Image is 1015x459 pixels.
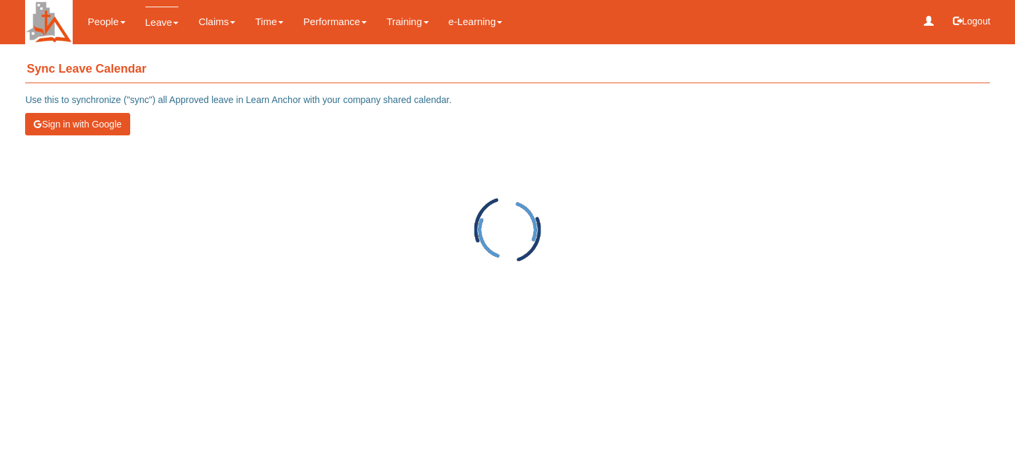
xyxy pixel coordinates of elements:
[449,7,503,37] a: e-Learning
[25,113,130,135] button: Sign in with Google
[944,5,1000,37] button: Logout
[145,7,179,38] a: Leave
[25,93,989,106] p: Use this to synchronize ("sync") all Approved leave in Learn Anchor with your company shared cale...
[88,7,126,37] a: People
[198,7,235,37] a: Claims
[303,7,367,37] a: Performance
[387,7,429,37] a: Training
[25,56,989,83] h4: Sync Leave Calendar
[255,7,283,37] a: Time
